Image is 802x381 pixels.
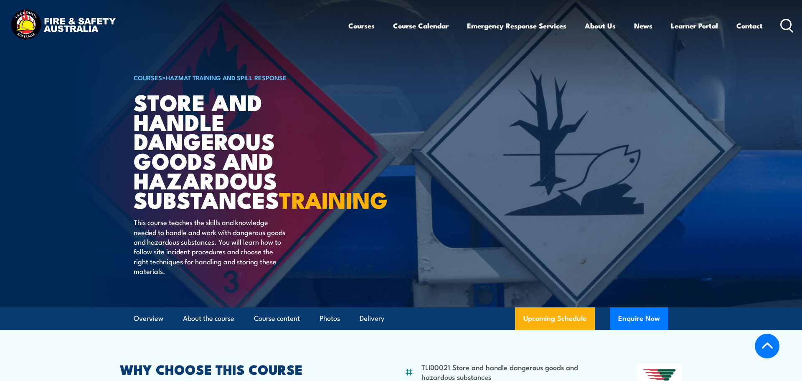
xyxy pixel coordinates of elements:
h1: Store And Handle Dangerous Goods and Hazardous Substances [134,92,340,209]
a: Photos [320,307,340,330]
a: Emergency Response Services [467,15,566,37]
a: Course content [254,307,300,330]
h6: > [134,72,340,82]
a: COURSES [134,73,162,82]
a: News [634,15,652,37]
a: Contact [736,15,763,37]
a: About the course [183,307,234,330]
a: HAZMAT Training and Spill Response [166,73,287,82]
a: Upcoming Schedule [515,307,595,330]
button: Enquire Now [610,307,668,330]
a: Delivery [360,307,384,330]
a: Course Calendar [393,15,449,37]
a: Courses [348,15,375,37]
strong: TRAINING [279,182,388,216]
h2: WHY CHOOSE THIS COURSE [120,363,364,375]
a: Learner Portal [671,15,718,37]
a: Overview [134,307,163,330]
p: This course teaches the skills and knowledge needed to handle and work with dangerous goods and h... [134,217,286,276]
a: About Us [585,15,616,37]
